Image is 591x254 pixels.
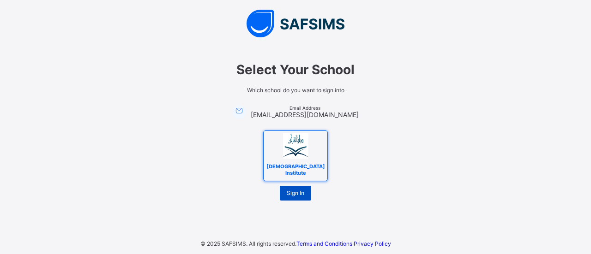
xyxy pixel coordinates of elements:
[283,133,308,159] img: Darul Quran Institute
[251,105,359,111] span: Email Address
[200,240,296,247] span: © 2025 SAFSIMS. All rights reserved.
[166,62,425,77] span: Select Your School
[264,161,327,178] span: [DEMOGRAPHIC_DATA] Institute
[251,111,359,118] span: [EMAIL_ADDRESS][DOMAIN_NAME]
[354,240,391,247] a: Privacy Policy
[287,189,304,196] span: Sign In
[296,240,352,247] a: Terms and Conditions
[296,240,391,247] span: ·
[157,10,434,37] img: SAFSIMS Logo
[166,87,425,94] span: Which school do you want to sign into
